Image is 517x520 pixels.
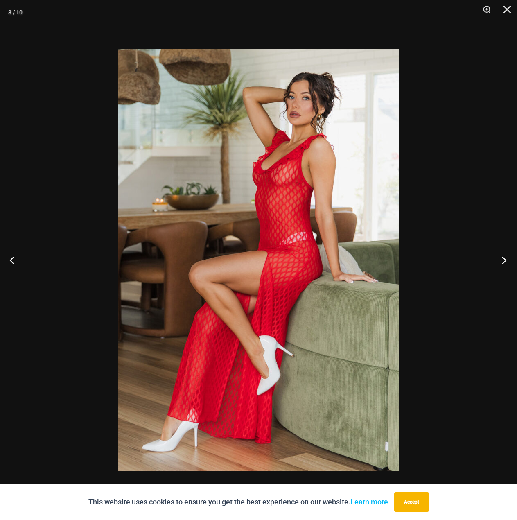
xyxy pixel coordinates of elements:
[350,497,388,506] a: Learn more
[486,240,517,280] button: Next
[118,49,399,471] img: Sometimes Red 587 Dress 08
[88,496,388,508] p: This website uses cookies to ensure you get the best experience on our website.
[8,6,23,18] div: 8 / 10
[394,492,429,512] button: Accept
